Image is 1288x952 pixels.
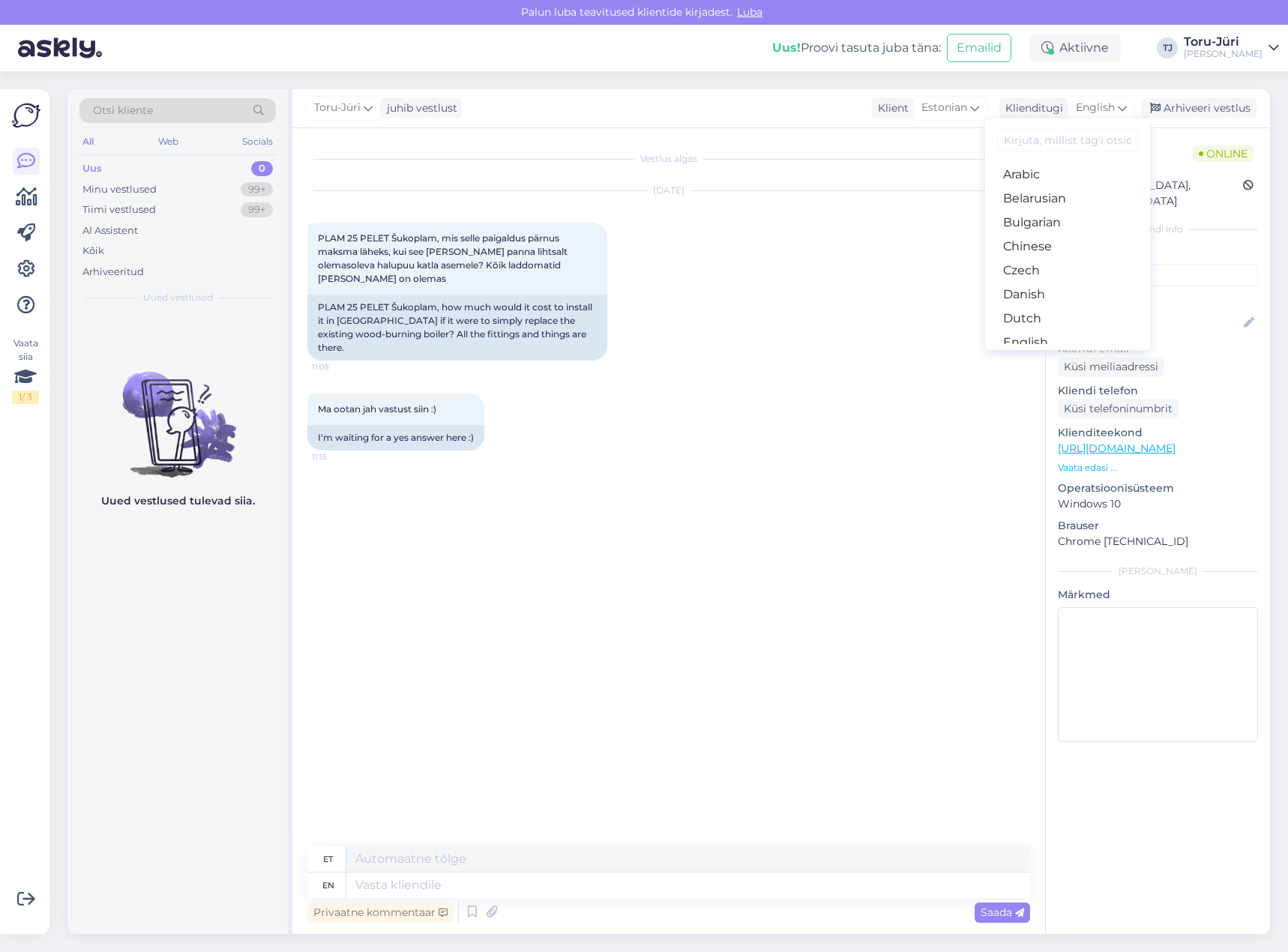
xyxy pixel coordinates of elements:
[985,283,1150,307] a: Danish
[314,100,361,116] span: Toru-Jüri
[985,235,1150,259] a: Chinese
[1076,100,1115,116] span: English
[947,34,1011,62] button: Emailid
[985,211,1150,235] a: Bulgarian
[312,451,368,463] span: 11:15
[772,39,941,57] div: Proovi tasuta juba täna:
[999,100,1063,116] div: Klienditugi
[1141,98,1257,118] div: Arhiveeri vestlus
[1058,383,1258,399] p: Kliendi telefon
[985,259,1150,283] a: Czech
[1058,425,1258,441] p: Klienditeekond
[1058,357,1164,377] div: Küsi meiliaadressi
[82,161,102,176] div: Uus
[997,129,1138,152] input: Kirjuta, millist tag'i otsid
[307,295,607,361] div: PLAM 25 PELET Šukoplam, how much would it cost to install it in [GEOGRAPHIC_DATA] if it were to s...
[1058,399,1179,419] div: Küsi telefoninumbrit
[1058,223,1258,236] div: Kliendi info
[1058,264,1258,286] input: Lisa tag
[241,202,273,217] div: 99+
[82,202,156,217] div: Tiimi vestlused
[12,337,39,404] div: Vaata siia
[82,182,157,197] div: Minu vestlused
[732,5,767,19] span: Luba
[312,361,368,373] span: 11:05
[12,101,40,130] img: Askly Logo
[322,873,334,898] div: en
[1184,36,1279,60] a: Toru-Jüri[PERSON_NAME]
[1058,587,1258,603] p: Märkmed
[1058,480,1258,496] p: Operatsioonisüsteem
[307,425,484,451] div: I'm waiting for a yes answer here :)
[1058,534,1258,549] p: Chrome [TECHNICAL_ID]
[1059,315,1241,331] input: Lisa nimi
[1058,245,1258,261] p: Kliendi tag'id
[921,100,967,116] span: Estonian
[985,187,1150,211] a: Belarusian
[1029,34,1121,61] div: Aktiivne
[318,232,570,284] span: PLAM 25 PELET Šukoplam, mis selle paigaldus pärnus maksma läheks, kui see [PERSON_NAME] panna lih...
[1184,36,1263,48] div: Toru-Jüri
[307,152,1030,166] div: Vestlus algas
[985,163,1150,187] a: Arabic
[12,391,39,404] div: 1 / 3
[985,331,1150,355] a: English
[239,132,276,151] div: Socials
[82,244,104,259] div: Kõik
[1058,341,1258,357] p: Kliendi email
[93,103,153,118] span: Otsi kliente
[101,493,255,509] p: Uued vestlused tulevad siia.
[1058,292,1258,308] p: Kliendi nimi
[1062,178,1243,209] div: [GEOGRAPHIC_DATA], [GEOGRAPHIC_DATA]
[1058,518,1258,534] p: Brauser
[1184,48,1263,60] div: [PERSON_NAME]
[143,291,213,304] span: Uued vestlused
[82,265,144,280] div: Arhiveeritud
[1193,145,1254,162] span: Online
[381,100,457,116] div: juhib vestlust
[155,132,181,151] div: Web
[981,906,1024,919] span: Saada
[307,903,454,923] div: Privaatne kommentaar
[1157,37,1178,58] div: TJ
[985,307,1150,331] a: Dutch
[307,184,1030,197] div: [DATE]
[67,345,288,480] img: No chats
[1058,564,1258,578] div: [PERSON_NAME]
[872,100,909,116] div: Klient
[251,161,273,176] div: 0
[1058,496,1258,512] p: Windows 10
[241,182,273,197] div: 99+
[1058,461,1258,475] p: Vaata edasi ...
[323,846,333,872] div: et
[82,223,138,238] div: AI Assistent
[79,132,97,151] div: All
[1058,442,1176,455] a: [URL][DOMAIN_NAME]
[318,403,436,415] span: Ma ootan jah vastust siin :)
[772,40,801,55] b: Uus!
